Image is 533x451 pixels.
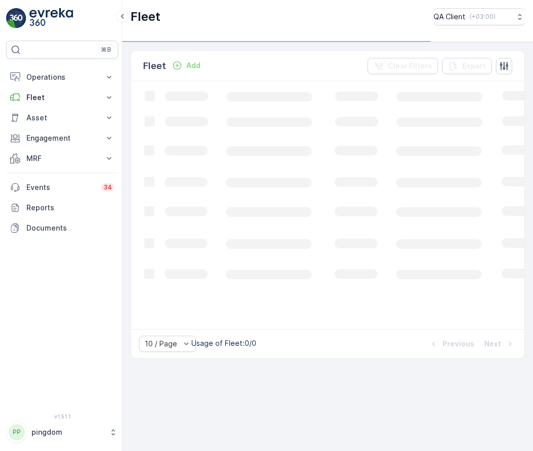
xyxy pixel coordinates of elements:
[6,87,118,108] button: Fleet
[130,9,160,25] p: Fleet
[6,218,118,238] a: Documents
[470,13,495,21] p: ( +03:00 )
[443,339,474,349] p: Previous
[101,46,111,54] p: ⌘B
[6,148,118,169] button: MRF
[6,8,26,28] img: logo
[26,182,95,192] p: Events
[168,59,205,72] button: Add
[29,8,73,28] img: logo_light-DOdMpM7g.png
[427,338,475,350] button: Previous
[462,61,486,71] p: Export
[26,113,98,123] p: Asset
[368,58,438,74] button: Clear Filters
[31,427,104,437] p: pingdom
[26,203,114,213] p: Reports
[484,339,501,349] p: Next
[104,183,112,191] p: 34
[26,92,98,103] p: Fleet
[6,128,118,148] button: Engagement
[143,59,166,73] p: Fleet
[442,58,492,74] button: Export
[9,424,25,440] div: PP
[26,153,98,164] p: MRF
[434,12,465,22] p: QA Client
[6,108,118,128] button: Asset
[6,422,118,443] button: PPpingdom
[26,133,98,143] p: Engagement
[388,61,432,71] p: Clear Filters
[6,177,118,198] a: Events34
[434,8,525,25] button: QA Client(+03:00)
[186,60,201,71] p: Add
[6,413,118,420] span: v 1.51.1
[6,67,118,87] button: Operations
[26,72,98,82] p: Operations
[6,198,118,218] a: Reports
[483,338,516,350] button: Next
[26,223,114,233] p: Documents
[191,338,256,348] p: Usage of Fleet : 0/0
